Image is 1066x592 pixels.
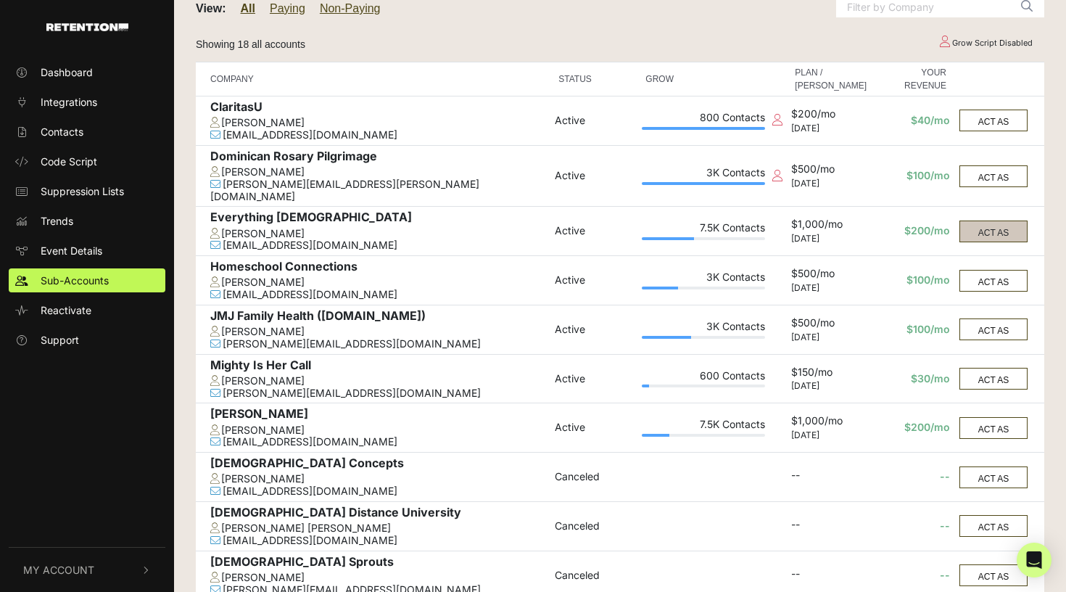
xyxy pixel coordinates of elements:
[210,117,548,129] div: [PERSON_NAME]
[46,23,128,31] img: Retention.com
[210,326,548,338] div: [PERSON_NAME]
[551,207,638,256] td: Active
[551,62,638,96] th: STATUS
[772,170,782,181] i: Collection script disabled
[874,403,954,453] td: $200/mo
[9,60,165,84] a: Dashboard
[41,184,124,199] span: Suppression Lists
[210,555,548,572] div: [DEMOGRAPHIC_DATA] Sprouts
[210,473,548,485] div: [PERSON_NAME]
[642,112,765,127] div: 800 Contacts
[23,562,94,577] span: My Account
[642,167,765,182] div: 3K Contacts
[9,548,165,592] button: My Account
[210,149,548,166] div: Dominican Rosary Pilgrimage
[210,178,548,203] div: [PERSON_NAME][EMAIL_ADDRESS][PERSON_NAME][DOMAIN_NAME]
[791,163,870,178] div: $500/mo
[551,403,638,453] td: Active
[959,318,1028,340] button: ACT AS
[959,221,1028,242] button: ACT AS
[791,519,870,534] div: --
[791,123,870,133] div: [DATE]
[9,120,165,144] a: Contacts
[642,271,765,287] div: 3K Contacts
[874,256,954,305] td: $100/mo
[270,2,305,15] a: Paying
[210,535,548,547] div: [EMAIL_ADDRESS][DOMAIN_NAME]
[959,564,1028,586] button: ACT AS
[874,305,954,354] td: $100/mo
[959,270,1028,292] button: ACT AS
[210,166,548,178] div: [PERSON_NAME]
[9,298,165,322] a: Reactivate
[41,303,91,318] span: Reactivate
[210,456,548,473] div: [DEMOGRAPHIC_DATA] Concepts
[642,385,765,387] div: Plan Usage: 6%
[210,485,548,498] div: [EMAIL_ADDRESS][DOMAIN_NAME]
[210,338,548,350] div: [PERSON_NAME][EMAIL_ADDRESS][DOMAIN_NAME]
[41,124,83,139] span: Contacts
[551,96,638,146] td: Active
[210,228,548,240] div: [PERSON_NAME]
[791,108,870,123] div: $200/mo
[210,506,548,522] div: [DEMOGRAPHIC_DATA] Distance University
[41,94,97,110] span: Integrations
[551,354,638,403] td: Active
[642,336,765,339] div: Plan Usage: 40%
[791,317,870,332] div: $500/mo
[320,2,381,15] a: Non-Paying
[41,154,97,169] span: Code Script
[551,453,638,502] td: Canceled
[41,213,73,229] span: Trends
[210,522,548,535] div: [PERSON_NAME] [PERSON_NAME]
[791,332,870,342] div: [DATE]
[791,283,870,293] div: [DATE]
[241,2,255,15] a: All
[642,287,765,289] div: Plan Usage: 29%
[210,210,548,227] div: Everything [DEMOGRAPHIC_DATA]
[210,100,548,117] div: ClaritasU
[791,568,870,583] div: --
[791,178,870,189] div: [DATE]
[41,65,93,80] span: Dashboard
[959,368,1028,390] button: ACT AS
[196,62,551,96] th: COMPANY
[551,502,638,551] td: Canceled
[9,209,165,233] a: Trends
[210,407,548,424] div: [PERSON_NAME]
[210,375,548,387] div: [PERSON_NAME]
[642,237,765,240] div: Plan Usage: 42%
[874,62,954,96] th: YOUR REVENUE
[772,114,782,126] i: Collection script disabled
[196,38,305,50] small: Showing 18 all accounts
[210,260,548,276] div: Homeschool Connections
[926,30,1044,56] td: Grow Script Disabled
[210,572,548,584] div: [PERSON_NAME]
[959,110,1028,131] button: ACT AS
[874,453,954,502] td: --
[41,273,109,288] span: Sub-Accounts
[9,268,165,292] a: Sub-Accounts
[9,328,165,352] a: Support
[210,387,548,400] div: [PERSON_NAME][EMAIL_ADDRESS][DOMAIN_NAME]
[959,466,1028,488] button: ACT AS
[791,469,870,485] div: --
[642,370,765,385] div: 600 Contacts
[41,243,102,258] span: Event Details
[874,96,954,146] td: $40/mo
[9,90,165,114] a: Integrations
[791,415,870,430] div: $1,000/mo
[791,430,870,440] div: [DATE]
[791,366,870,382] div: $150/mo
[41,332,79,348] span: Support
[642,434,765,437] div: Plan Usage: 22%
[791,268,870,283] div: $500/mo
[874,502,954,551] td: --
[210,358,548,375] div: Mighty Is Her Call
[9,179,165,203] a: Suppression Lists
[788,62,874,96] th: PLAN / [PERSON_NAME]
[210,289,548,301] div: [EMAIL_ADDRESS][DOMAIN_NAME]
[9,239,165,263] a: Event Details
[551,256,638,305] td: Active
[642,222,765,237] div: 7.5K Contacts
